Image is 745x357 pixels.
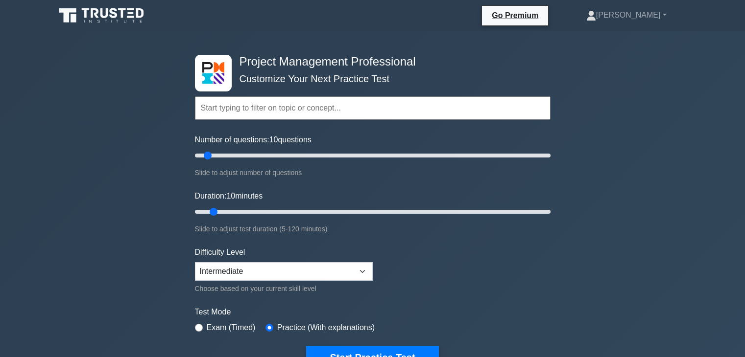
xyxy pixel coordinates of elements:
h4: Project Management Professional [236,55,503,69]
span: 10 [226,192,235,200]
span: 10 [269,135,278,144]
div: Choose based on your current skill level [195,283,373,294]
label: Practice (With explanations) [277,322,375,334]
div: Slide to adjust test duration (5-120 minutes) [195,223,551,235]
div: Slide to adjust number of questions [195,167,551,178]
input: Start typing to filter on topic or concept... [195,96,551,120]
label: Difficulty Level [195,246,245,258]
label: Exam (Timed) [207,322,256,334]
label: Duration: minutes [195,190,263,202]
a: Go Premium [486,9,544,22]
a: [PERSON_NAME] [563,5,690,25]
label: Test Mode [195,306,551,318]
label: Number of questions: questions [195,134,312,146]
